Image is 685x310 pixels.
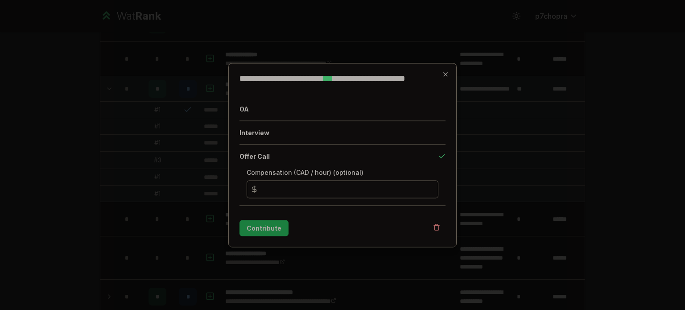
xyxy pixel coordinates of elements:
[239,121,446,144] button: Interview
[239,220,289,236] button: Contribute
[239,97,446,120] button: OA
[247,168,363,176] label: Compensation (CAD / hour) (optional)
[239,145,446,168] button: Offer Call
[239,168,446,205] div: Offer Call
